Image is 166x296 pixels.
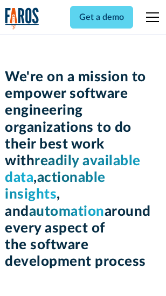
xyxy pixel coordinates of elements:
span: actionable insights [5,171,106,201]
span: automation [29,205,105,219]
span: readily available data [5,154,141,185]
h1: We're on a mission to empower software engineering organizations to do their best work with , , a... [5,69,161,270]
a: Get a demo [70,6,133,29]
div: menu [140,4,161,30]
a: home [5,8,39,30]
img: Logo of the analytics and reporting company Faros. [5,8,39,30]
